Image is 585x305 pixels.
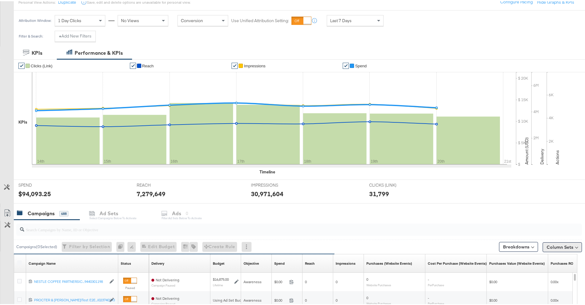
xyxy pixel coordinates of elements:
[336,297,337,301] span: 0
[366,260,412,265] div: Purchases (Website Events)
[151,301,179,304] sub: Campaign Paused
[355,62,367,67] span: Spend
[330,17,352,22] span: Last 7 Days
[31,62,53,67] span: Clicks (Link)
[34,278,106,283] a: NESTLE COFFEE PARTNERS|C...9440301198
[489,278,497,283] span: $0.00
[18,118,27,124] div: KPIs
[137,181,183,187] span: REACH
[305,278,307,283] span: 0
[543,241,582,251] button: Column Sets
[75,48,123,55] div: Performance & KPIs
[274,260,285,265] a: The total amount spent to date.
[59,210,68,215] div: 688
[259,168,275,174] div: Timeline
[130,61,136,68] a: ✔
[366,294,368,299] span: 0
[244,260,259,265] div: Objective
[274,278,287,283] span: $0.00
[343,61,349,68] a: ✔
[366,300,391,304] sub: Website Purchases
[428,282,444,286] sub: Per Purchase
[151,260,164,265] a: Reflects the ability of your Ad Campaign to achieve delivery based on ad states, schedule and bud...
[29,260,56,265] div: Campaign Name
[156,276,179,281] span: Not Delivering
[489,260,545,265] div: Purchases Value (Website Events)
[244,260,259,265] a: Your campaign's objective.
[305,260,315,265] a: The number of people your ad was served to.
[251,181,297,187] span: IMPRESSIONS
[29,260,56,265] a: Your campaign name.
[24,220,530,232] input: Search Campaigns by Name, ID or Objective
[151,283,179,286] sub: Campaign Paused
[336,278,337,283] span: 0
[18,17,52,22] div: Attribution Window:
[305,260,315,265] div: Reach
[34,278,106,283] div: NESTLE COFFEE PARTNERS|C...9440301198
[213,260,224,265] div: Budget
[366,276,368,280] span: 0
[18,61,25,68] a: ✔
[121,260,131,265] a: Shows the current state of your Ad Campaign.
[244,62,265,67] span: Impressions
[213,260,224,265] a: The maximum amount you're willing to spend on your ads, on average each day or over the lifetime ...
[336,260,356,265] div: Impressions
[551,297,559,301] span: 0.00x
[213,297,247,302] div: Using Ad Set Budget
[121,17,139,22] span: No Views
[366,282,391,286] sub: Website Purchases
[524,136,529,163] text: Amount (USD)
[366,260,412,265] a: The number of times a purchase was made tracked by your Custom Audience pixel on your website aft...
[142,62,154,67] span: Reach
[59,32,61,38] strong: +
[551,278,559,283] span: 0.00x
[181,17,203,22] span: Conversion
[428,276,429,280] span: -
[123,285,137,289] label: Paused
[244,297,262,301] span: Awareness
[32,48,42,55] div: KPIs
[251,188,283,197] div: 30,971,604
[274,260,285,265] div: Spend
[274,297,287,301] span: $0.00
[213,276,229,281] div: $16,875.00
[369,188,389,197] div: 31,799
[305,297,307,301] span: 0
[428,300,444,304] sub: Per Purchase
[116,241,127,251] div: 0
[18,33,43,37] div: Filter & Search:
[28,209,55,216] div: Campaigns
[121,260,131,265] div: Status
[58,17,81,22] span: 1 Day Clicks
[16,243,57,248] div: Campaigns ( 0 Selected)
[232,61,238,68] a: ✔
[428,260,487,265] div: Cost Per Purchase (Website Events)
[18,188,51,197] div: $94,093.25
[151,260,164,265] div: Delivery
[555,149,560,163] text: Actions
[499,241,538,251] button: Breakdowns
[156,295,179,299] span: Not Delivering
[244,278,262,283] span: Awareness
[18,181,64,187] span: SPEND
[539,148,545,163] text: Delivery
[213,282,223,286] sub: Lifetime
[137,188,166,197] div: 7,279,649
[369,181,415,187] span: CLICKS (LINK)
[34,296,106,302] a: PROCTER & [PERSON_NAME]|Test E2E...I023740293
[55,30,96,41] button: +Add New Filters
[336,260,356,265] a: The number of times your ad was served. On mobile apps an ad is counted as served the first time ...
[428,294,429,299] span: -
[489,260,545,265] a: The total value of the purchase actions tracked by your Custom Audience pixel on your website aft...
[428,260,487,265] a: The average cost for each purchase tracked by your Custom Audience pixel on your website after pe...
[231,17,289,22] label: Use Unified Attribution Setting:
[489,297,497,301] span: $0.00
